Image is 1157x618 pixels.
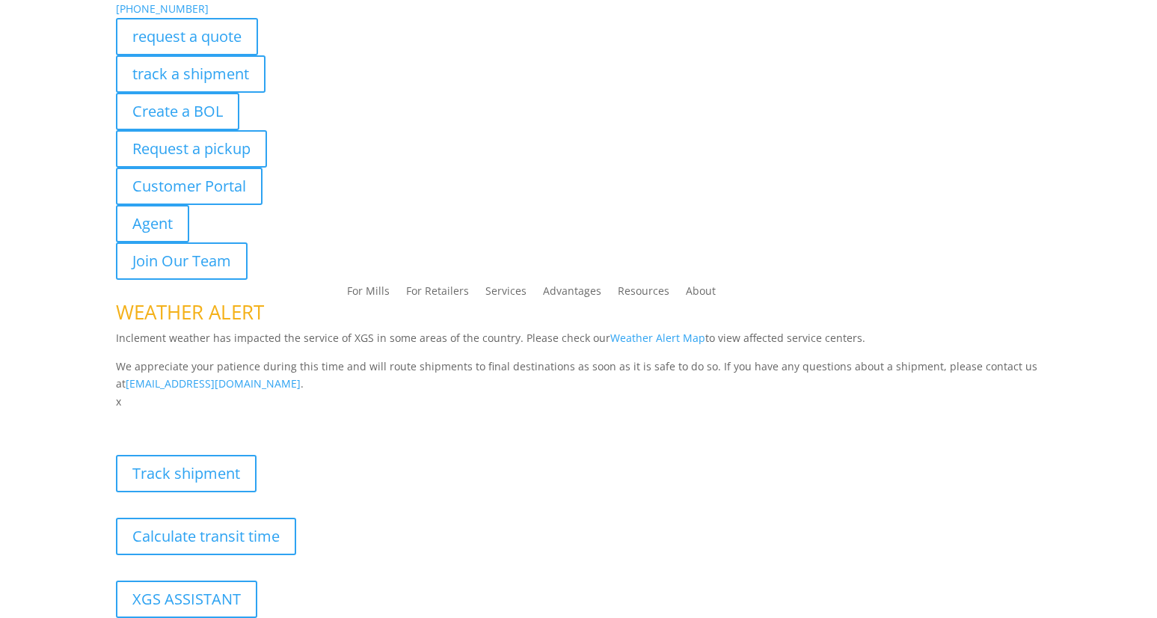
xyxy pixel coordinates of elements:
a: Agent [116,205,189,242]
p: Inclement weather has impacted the service of XGS in some areas of the country. Please check our ... [116,329,1042,358]
a: Calculate transit time [116,518,296,555]
a: Customer Portal [116,168,263,205]
a: Create a BOL [116,93,239,130]
p: We appreciate your patience during this time and will route shipments to final destinations as so... [116,358,1042,394]
a: track a shipment [116,55,266,93]
a: Resources [618,286,669,302]
a: XGS ASSISTANT [116,581,257,618]
a: [PHONE_NUMBER] [116,1,209,16]
a: request a quote [116,18,258,55]
a: Track shipment [116,455,257,492]
a: Advantages [543,286,601,302]
a: Weather Alert Map [610,331,705,345]
a: Services [485,286,527,302]
a: About [686,286,716,302]
p: x [116,393,1042,411]
a: Request a pickup [116,130,267,168]
a: For Mills [347,286,390,302]
a: [EMAIL_ADDRESS][DOMAIN_NAME] [126,376,301,391]
a: Join Our Team [116,242,248,280]
span: WEATHER ALERT [116,299,264,325]
b: Visibility, transparency, and control for your entire supply chain. [116,413,449,427]
a: For Retailers [406,286,469,302]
